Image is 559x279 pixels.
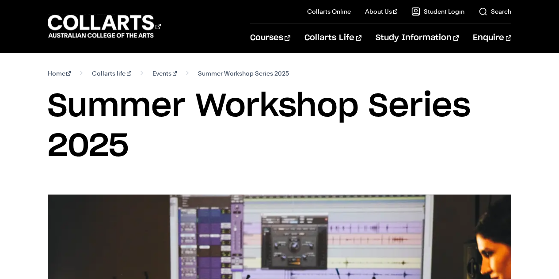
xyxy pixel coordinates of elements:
[479,7,511,16] a: Search
[307,7,351,16] a: Collarts Online
[304,23,361,53] a: Collarts Life
[376,23,459,53] a: Study Information
[198,67,289,80] span: Summer Workshop Series 2025
[48,87,512,166] h1: Summer Workshop Series 2025
[411,7,464,16] a: Student Login
[365,7,398,16] a: About Us
[92,67,131,80] a: Collarts life
[152,67,177,80] a: Events
[473,23,511,53] a: Enquire
[250,23,290,53] a: Courses
[48,67,71,80] a: Home
[48,14,161,39] div: Go to homepage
